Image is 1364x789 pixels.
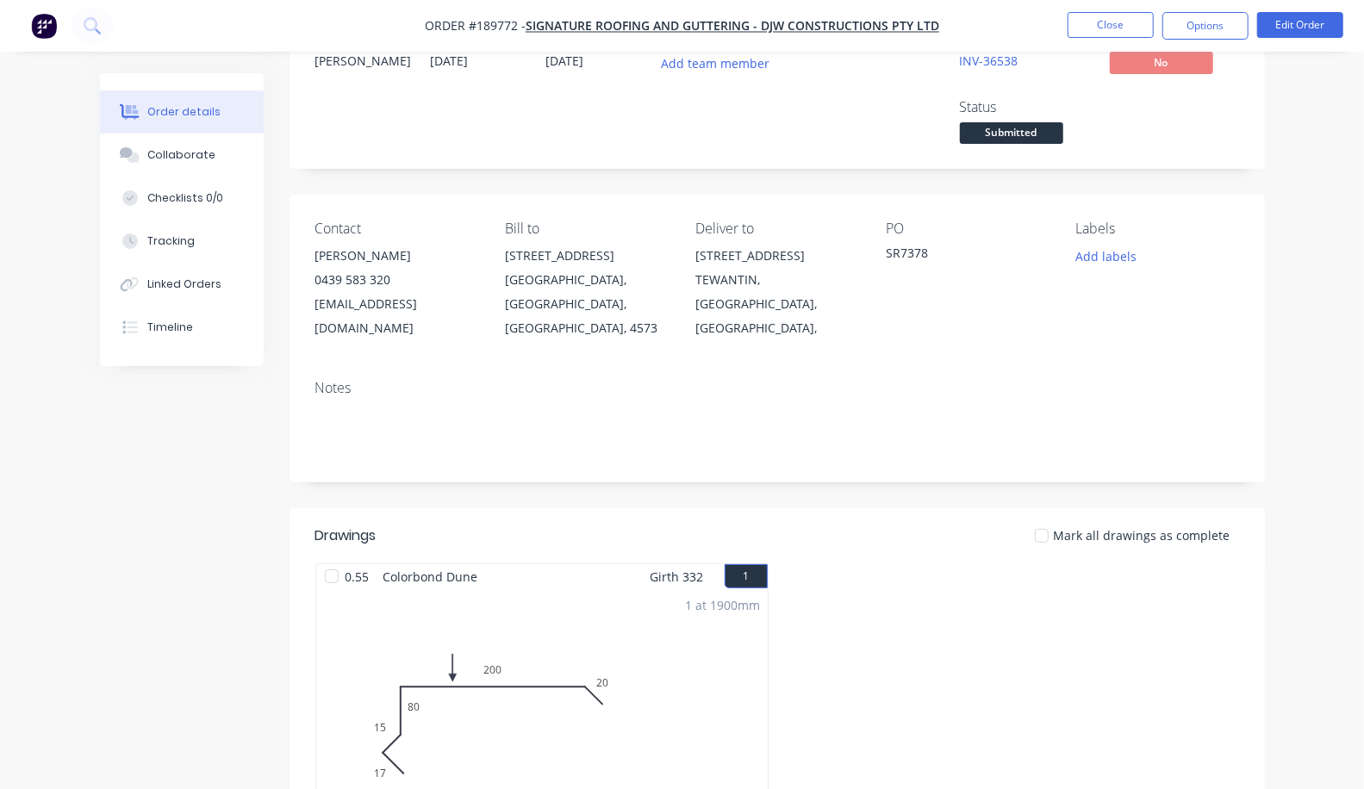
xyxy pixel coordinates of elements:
[315,221,478,237] div: Contact
[315,244,478,268] div: [PERSON_NAME]
[147,147,215,163] div: Collaborate
[100,177,264,220] button: Checklists 0/0
[546,53,584,69] span: [DATE]
[339,564,377,589] span: 0.55
[431,53,469,69] span: [DATE]
[425,18,526,34] span: Order #189772 -
[651,52,778,75] button: Add team member
[526,18,939,34] a: Signature Roofing and Guttering - DJW Constructions Pty Ltd
[1067,244,1146,267] button: Add labels
[695,221,858,237] div: Deliver to
[1068,12,1154,38] button: Close
[100,306,264,349] button: Timeline
[315,292,478,340] div: [EMAIL_ADDRESS][DOMAIN_NAME]
[695,244,858,340] div: [STREET_ADDRESS]TEWANTIN, [GEOGRAPHIC_DATA], [GEOGRAPHIC_DATA],
[725,564,768,588] button: 1
[1162,12,1249,40] button: Options
[377,564,485,589] span: Colorbond Dune
[1054,526,1230,544] span: Mark all drawings as complete
[315,268,478,292] div: 0439 583 320
[695,244,858,268] div: [STREET_ADDRESS]
[100,90,264,134] button: Order details
[147,276,221,292] div: Linked Orders
[695,268,858,340] div: TEWANTIN, [GEOGRAPHIC_DATA], [GEOGRAPHIC_DATA],
[100,263,264,306] button: Linked Orders
[960,122,1063,144] span: Submitted
[505,268,668,340] div: [GEOGRAPHIC_DATA], [GEOGRAPHIC_DATA], [GEOGRAPHIC_DATA], 4573
[1257,12,1343,38] button: Edit Order
[505,221,668,237] div: Bill to
[147,320,193,335] div: Timeline
[147,104,221,120] div: Order details
[960,122,1063,148] button: Submitted
[315,380,1239,396] div: Notes
[1110,52,1213,73] span: No
[1076,221,1239,237] div: Labels
[960,53,1018,69] a: INV-36538
[960,99,1089,115] div: Status
[315,525,377,546] div: Drawings
[147,233,195,249] div: Tracking
[147,190,223,206] div: Checklists 0/0
[886,221,1049,237] div: PO
[686,596,761,614] div: 1 at 1900mm
[100,134,264,177] button: Collaborate
[100,220,264,263] button: Tracking
[651,564,704,589] span: Girth 332
[315,52,410,70] div: [PERSON_NAME]
[31,13,57,39] img: Factory
[315,244,478,340] div: [PERSON_NAME]0439 583 320[EMAIL_ADDRESS][DOMAIN_NAME]
[505,244,668,268] div: [STREET_ADDRESS]
[662,52,779,75] button: Add team member
[886,244,1049,268] div: SR7378
[505,244,668,340] div: [STREET_ADDRESS][GEOGRAPHIC_DATA], [GEOGRAPHIC_DATA], [GEOGRAPHIC_DATA], 4573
